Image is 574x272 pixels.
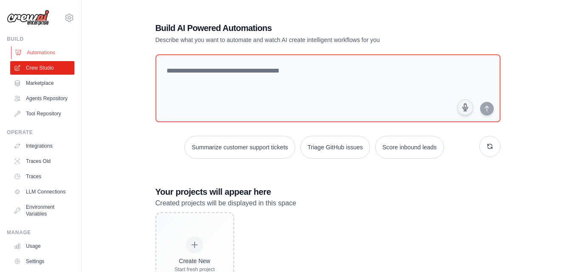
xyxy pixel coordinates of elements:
[10,255,74,268] a: Settings
[175,257,215,265] div: Create New
[10,185,74,199] a: LLM Connections
[457,99,473,115] button: Click to speak your automation idea
[10,76,74,90] a: Marketplace
[10,154,74,168] a: Traces Old
[10,170,74,183] a: Traces
[479,136,500,157] button: Get new suggestions
[7,129,74,136] div: Operate
[156,186,500,198] h3: Your projects will appear here
[10,200,74,221] a: Environment Variables
[375,136,444,159] button: Score inbound leads
[7,36,74,42] div: Build
[532,231,574,272] iframe: Chat Widget
[7,10,49,26] img: Logo
[11,46,75,59] a: Automations
[156,36,441,44] p: Describe what you want to automate and watch AI create intelligent workflows for you
[10,107,74,121] a: Tool Repository
[7,229,74,236] div: Manage
[10,139,74,153] a: Integrations
[10,92,74,105] a: Agents Repository
[156,198,500,209] p: Created projects will be displayed in this space
[184,136,295,159] button: Summarize customer support tickets
[300,136,370,159] button: Triage GitHub issues
[156,22,441,34] h1: Build AI Powered Automations
[10,239,74,253] a: Usage
[10,61,74,75] a: Crew Studio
